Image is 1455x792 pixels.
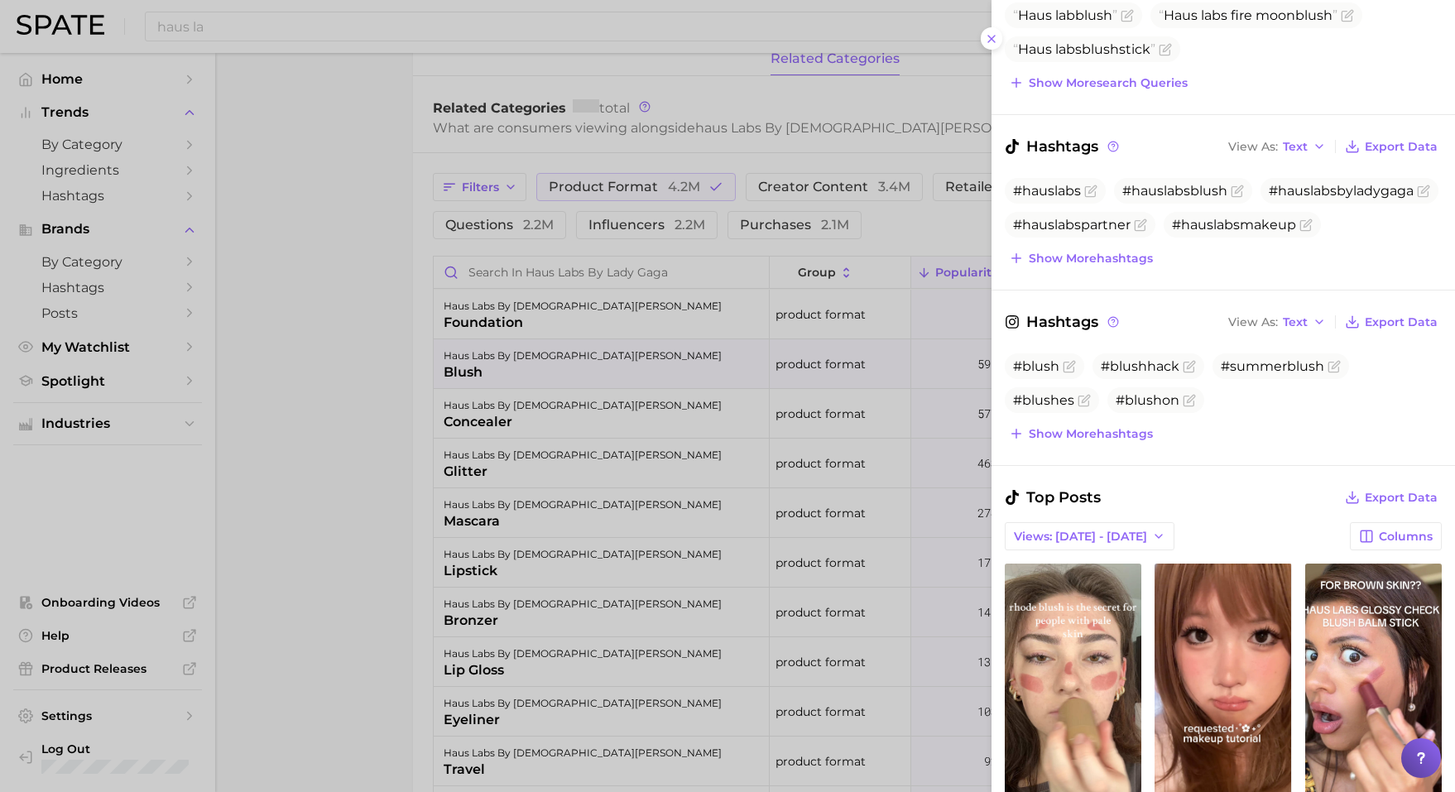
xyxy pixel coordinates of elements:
[1029,76,1188,90] span: Show more search queries
[1005,135,1121,158] span: Hashtags
[1013,183,1081,199] span: #hauslabs
[1121,9,1134,22] button: Flag as miscategorized or irrelevant
[1005,247,1157,270] button: Show morehashtags
[1101,358,1179,374] span: #blushhack
[1328,360,1341,373] button: Flag as miscategorized or irrelevant
[1365,140,1438,154] span: Export Data
[1365,491,1438,505] span: Export Data
[1221,358,1324,374] span: #summerblush
[1231,185,1244,198] button: Flag as miscategorized or irrelevant
[1269,183,1414,199] span: #hauslabsbyladygaga
[1063,360,1076,373] button: Flag as miscategorized or irrelevant
[1082,41,1119,57] span: blush
[1228,318,1278,327] span: View As
[1283,142,1308,151] span: Text
[1172,217,1296,233] span: #hauslabsmakeup
[1159,7,1337,23] span: Haus labs fire moon
[1224,136,1330,157] button: View AsText
[1224,311,1330,333] button: View AsText
[1013,392,1074,408] span: #blushes
[1005,522,1174,550] button: Views: [DATE] - [DATE]
[1013,217,1131,233] span: #hauslabspartner
[1183,360,1196,373] button: Flag as miscategorized or irrelevant
[1341,310,1442,334] button: Export Data
[1379,530,1433,544] span: Columns
[1116,392,1179,408] span: #blushon
[1417,185,1430,198] button: Flag as miscategorized or irrelevant
[1005,486,1101,509] span: Top Posts
[1005,71,1192,94] button: Show moresearch queries
[1159,43,1172,56] button: Flag as miscategorized or irrelevant
[1075,7,1112,23] span: blush
[1013,358,1059,374] span: #blush
[1295,7,1333,23] span: blush
[1228,142,1278,151] span: View As
[1005,422,1157,445] button: Show morehashtags
[1014,530,1147,544] span: Views: [DATE] - [DATE]
[1365,315,1438,329] span: Export Data
[1029,427,1153,441] span: Show more hashtags
[1029,252,1153,266] span: Show more hashtags
[1005,310,1121,334] span: Hashtags
[1299,218,1313,232] button: Flag as miscategorized or irrelevant
[1078,394,1091,407] button: Flag as miscategorized or irrelevant
[1013,41,1155,57] span: Haus labs stick
[1183,394,1196,407] button: Flag as miscategorized or irrelevant
[1341,135,1442,158] button: Export Data
[1122,183,1227,199] span: #hauslabsblush
[1341,9,1354,22] button: Flag as miscategorized or irrelevant
[1283,318,1308,327] span: Text
[1084,185,1097,198] button: Flag as miscategorized or irrelevant
[1350,522,1442,550] button: Columns
[1134,218,1147,232] button: Flag as miscategorized or irrelevant
[1341,486,1442,509] button: Export Data
[1013,7,1117,23] span: Haus lab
